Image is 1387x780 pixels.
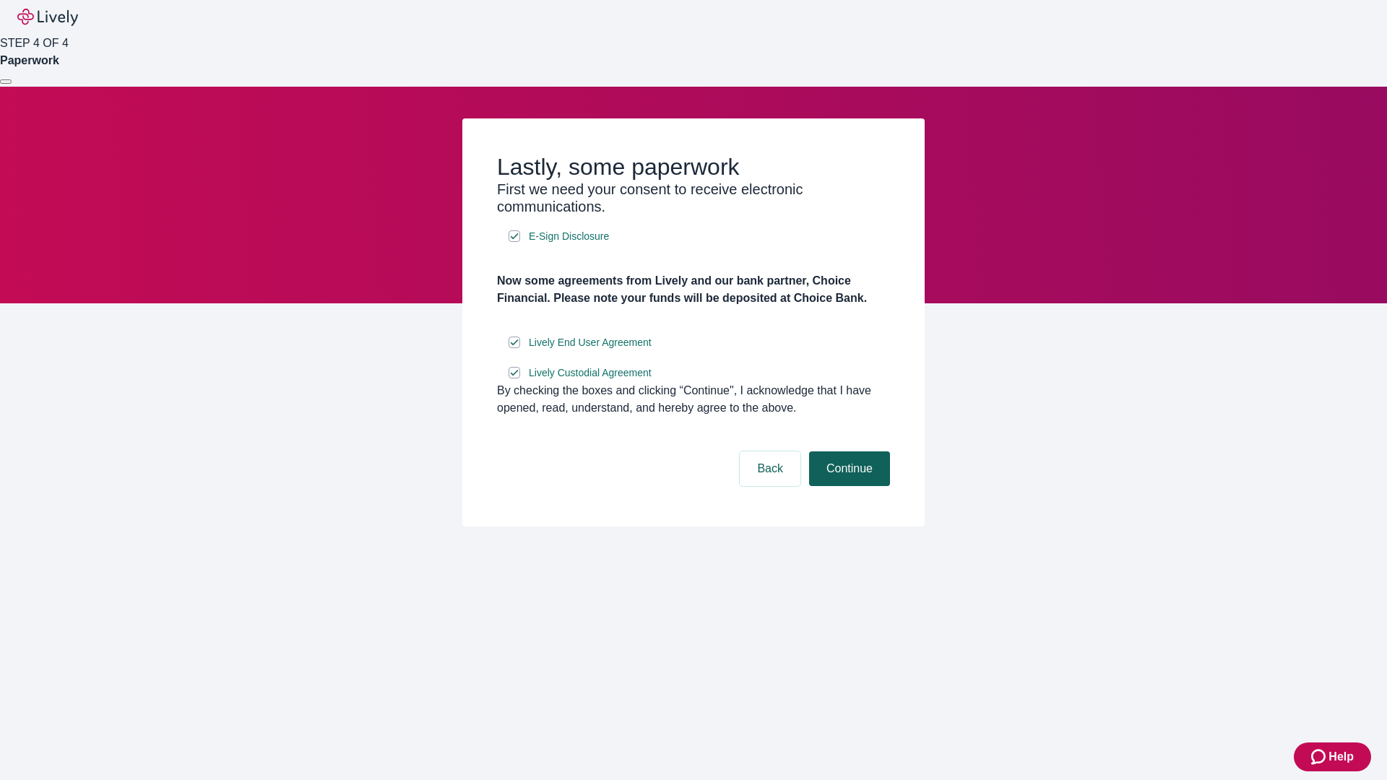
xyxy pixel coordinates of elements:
a: e-sign disclosure document [526,227,612,246]
span: E-Sign Disclosure [529,229,609,244]
span: Lively Custodial Agreement [529,365,652,381]
a: e-sign disclosure document [526,364,654,382]
button: Continue [809,451,890,486]
a: e-sign disclosure document [526,334,654,352]
button: Zendesk support iconHelp [1294,742,1371,771]
span: Help [1328,748,1354,766]
h2: Lastly, some paperwork [497,153,890,181]
h3: First we need your consent to receive electronic communications. [497,181,890,215]
span: Lively End User Agreement [529,335,652,350]
h4: Now some agreements from Lively and our bank partner, Choice Financial. Please note your funds wi... [497,272,890,307]
div: By checking the boxes and clicking “Continue", I acknowledge that I have opened, read, understand... [497,382,890,417]
img: Lively [17,9,78,26]
svg: Zendesk support icon [1311,748,1328,766]
button: Back [740,451,800,486]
